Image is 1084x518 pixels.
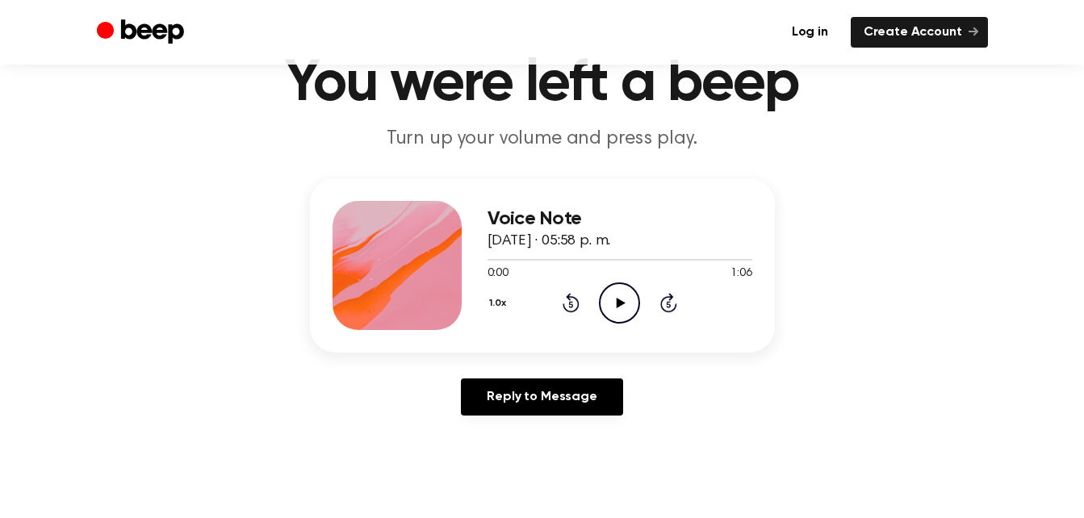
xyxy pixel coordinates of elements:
a: Beep [97,17,188,48]
button: 1.0x [488,290,513,317]
h3: Voice Note [488,208,752,230]
span: [DATE] · 05:58 p. m. [488,234,611,249]
span: 0:00 [488,265,509,282]
a: Log in [779,17,841,48]
a: Reply to Message [461,378,622,416]
p: Turn up your volume and press play. [232,126,852,152]
h1: You were left a beep [129,55,956,113]
a: Create Account [851,17,988,48]
span: 1:06 [730,265,751,282]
